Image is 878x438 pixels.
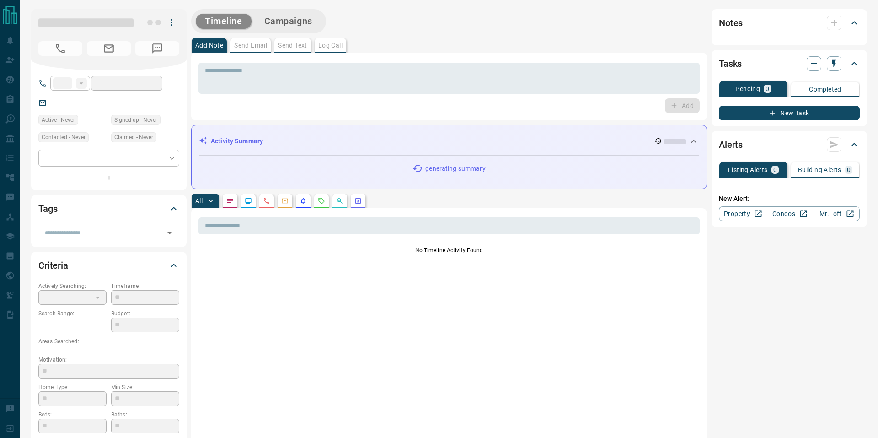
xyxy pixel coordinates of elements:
a: Mr.Loft [813,206,860,221]
p: Min Size: [111,383,179,391]
p: 0 [773,167,777,173]
span: No Number [38,41,82,56]
p: Actively Searching: [38,282,107,290]
p: Beds: [38,411,107,419]
div: Tags [38,198,179,220]
span: Active - Never [42,115,75,124]
p: Timeframe: [111,282,179,290]
button: New Task [719,106,860,120]
svg: Calls [263,197,270,205]
p: Listing Alerts [728,167,768,173]
svg: Emails [281,197,289,205]
svg: Lead Browsing Activity [245,197,252,205]
p: -- - -- [38,318,107,333]
h2: Alerts [719,137,743,152]
p: All [195,198,203,204]
svg: Requests [318,197,325,205]
a: Property [719,206,766,221]
p: 0 [766,86,769,92]
button: Open [163,227,176,239]
div: Alerts [719,134,860,156]
span: No Email [87,41,131,56]
p: Areas Searched: [38,337,179,346]
div: Criteria [38,254,179,276]
p: generating summary [425,164,485,173]
p: 0 [847,167,851,173]
p: Pending [735,86,760,92]
p: Completed [809,86,841,92]
p: Search Range: [38,309,107,318]
a: -- [53,99,57,106]
div: Tasks [719,53,860,75]
p: Add Note [195,42,223,49]
p: No Timeline Activity Found [198,246,700,254]
p: Budget: [111,309,179,318]
p: Baths: [111,411,179,419]
button: Timeline [196,14,252,29]
p: Motivation: [38,356,179,364]
h2: Notes [719,16,743,30]
p: New Alert: [719,194,860,204]
div: Activity Summary [199,133,699,150]
h2: Tasks [719,56,742,71]
h2: Tags [38,201,57,216]
p: Building Alerts [798,167,841,173]
p: Activity Summary [211,136,263,146]
a: Condos [766,206,813,221]
svg: Notes [226,197,234,205]
h2: Criteria [38,258,68,273]
div: Notes [719,12,860,34]
button: Campaigns [255,14,321,29]
span: Contacted - Never [42,133,86,142]
span: Signed up - Never [114,115,157,124]
svg: Agent Actions [354,197,362,205]
p: Home Type: [38,383,107,391]
span: Claimed - Never [114,133,153,142]
svg: Listing Alerts [300,197,307,205]
svg: Opportunities [336,197,343,205]
span: No Number [135,41,179,56]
